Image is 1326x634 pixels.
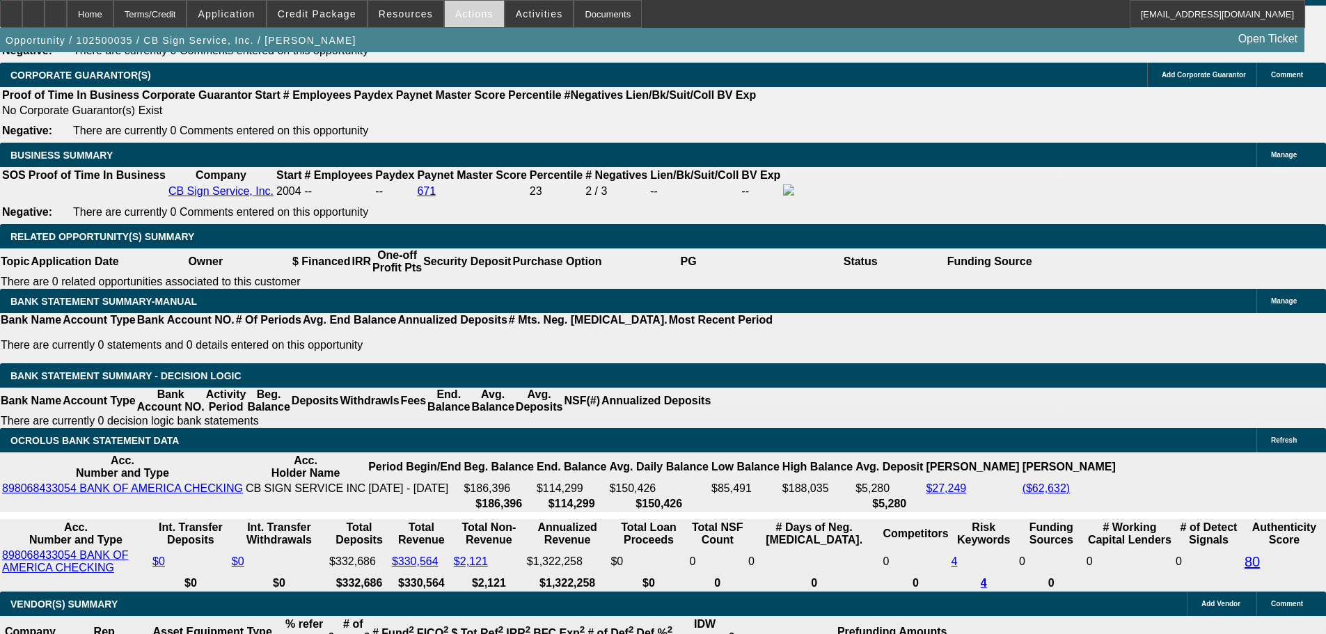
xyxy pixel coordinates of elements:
[748,548,881,575] td: 0
[565,89,624,101] b: #Negatives
[2,206,52,218] b: Negative:
[1271,436,1297,444] span: Refresh
[947,248,1033,275] th: Funding Source
[1233,27,1303,51] a: Open Ticket
[235,313,302,327] th: # Of Periods
[351,248,372,275] th: IRR
[10,231,194,242] span: RELATED OPPORTUNITY(S) SUMMARY
[1018,576,1084,590] th: 0
[1,454,244,480] th: Acc. Number and Type
[10,599,118,610] span: VENDOR(S) SUMMARY
[748,521,881,547] th: # Days of Neg. [MEDICAL_DATA].
[375,169,414,181] b: Paydex
[649,184,739,199] td: --
[610,548,687,575] td: $0
[6,35,356,46] span: Opportunity / 102500035 / CB Sign Service, Inc. / [PERSON_NAME]
[152,576,230,590] th: $0
[1022,454,1116,480] th: [PERSON_NAME]
[689,521,746,547] th: Sum of the Total NSF Count and Total Overdraft Fee Count from Ocrolus
[610,521,687,547] th: Total Loan Proceeds
[374,184,415,199] td: --
[1271,600,1303,608] span: Comment
[601,388,711,414] th: Annualized Deposits
[152,521,230,547] th: Int. Transfer Deposits
[1244,521,1325,547] th: Authenticity Score
[1,104,762,118] td: No Corporate Guarantor(s) Exist
[1,339,773,351] p: There are currently 0 statements and 0 details entered on this opportunity
[10,435,179,446] span: OCROLUS BANK STATEMENT DATA
[152,555,165,567] a: $0
[2,549,128,573] a: 898068433054 BANK OF AMERICA CHECKING
[512,248,602,275] th: Purchase Option
[391,576,452,590] th: $330,564
[10,296,197,307] span: BANK STATEMENT SUMMARY-MANUAL
[610,576,687,590] th: $0
[926,482,966,494] a: $27,249
[368,482,461,496] td: [DATE] - [DATE]
[368,454,461,480] th: Period Begin/End
[608,497,709,511] th: $150,426
[329,521,390,547] th: Total Deposits
[276,169,301,181] b: Start
[1023,482,1071,494] a: ($62,632)
[585,169,647,181] b: # Negatives
[952,555,958,567] a: 4
[602,248,774,275] th: PG
[291,388,340,414] th: Deposits
[453,521,525,547] th: Total Non-Revenue
[339,388,400,414] th: Withdrawls
[711,482,780,496] td: $85,491
[283,89,352,101] b: # Employees
[1175,521,1242,547] th: # of Detect Signals
[136,388,205,414] th: Bank Account NO.
[951,521,1017,547] th: Risk Keywords
[855,454,924,480] th: Avg. Deposit
[471,388,514,414] th: Avg. Balance
[305,169,373,181] b: # Employees
[2,125,52,136] b: Negative:
[882,576,949,590] th: 0
[981,577,987,589] a: 4
[515,388,564,414] th: Avg. Deposits
[10,70,151,81] span: CORPORATE GUARANTOR(S)
[372,248,423,275] th: One-off Profit Pts
[73,125,368,136] span: There are currently 0 Comments entered on this opportunity
[62,388,136,414] th: Account Type
[1018,548,1084,575] td: 0
[10,150,113,161] span: BUSINESS SUMMARY
[463,454,534,480] th: Beg. Balance
[276,184,302,199] td: 2004
[1,88,140,102] th: Proof of Time In Business
[536,454,607,480] th: End. Balance
[245,454,366,480] th: Acc. Holder Name
[329,576,390,590] th: $332,686
[187,1,265,27] button: Application
[368,1,443,27] button: Resources
[455,8,494,19] span: Actions
[62,313,136,327] th: Account Type
[585,185,647,198] div: 2 / 3
[445,1,504,27] button: Actions
[453,576,525,590] th: $2,121
[526,576,609,590] th: $1,322,258
[231,576,327,590] th: $0
[782,454,853,480] th: High Balance
[1162,71,1246,79] span: Add Corporate Guarantor
[689,576,746,590] th: 0
[608,454,709,480] th: Avg. Daily Balance
[1175,548,1242,575] td: 0
[717,89,756,101] b: BV Exp
[626,89,714,101] b: Lien/Bk/Suit/Coll
[689,548,746,575] td: 0
[245,482,366,496] td: CB SIGN SERVICE INC
[278,8,356,19] span: Credit Package
[255,89,280,101] b: Start
[168,185,274,197] a: CB Sign Service, Inc.
[2,482,243,494] a: 898068433054 BANK OF AMERICA CHECKING
[354,89,393,101] b: Paydex
[196,169,246,181] b: Company
[454,555,488,567] a: $2,121
[400,388,427,414] th: Fees
[855,497,924,511] th: $5,280
[855,482,924,496] td: $5,280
